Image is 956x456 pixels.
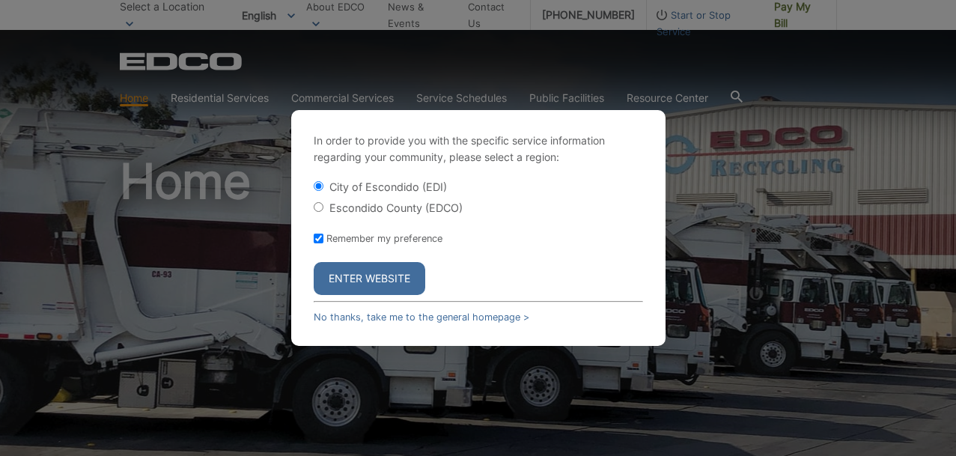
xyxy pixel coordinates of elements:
label: Remember my preference [326,233,442,244]
label: Escondido County (EDCO) [329,201,463,214]
p: In order to provide you with the specific service information regarding your community, please se... [314,133,643,165]
a: No thanks, take me to the general homepage > [314,311,529,323]
label: City of Escondido (EDI) [329,180,447,193]
button: Enter Website [314,262,425,295]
